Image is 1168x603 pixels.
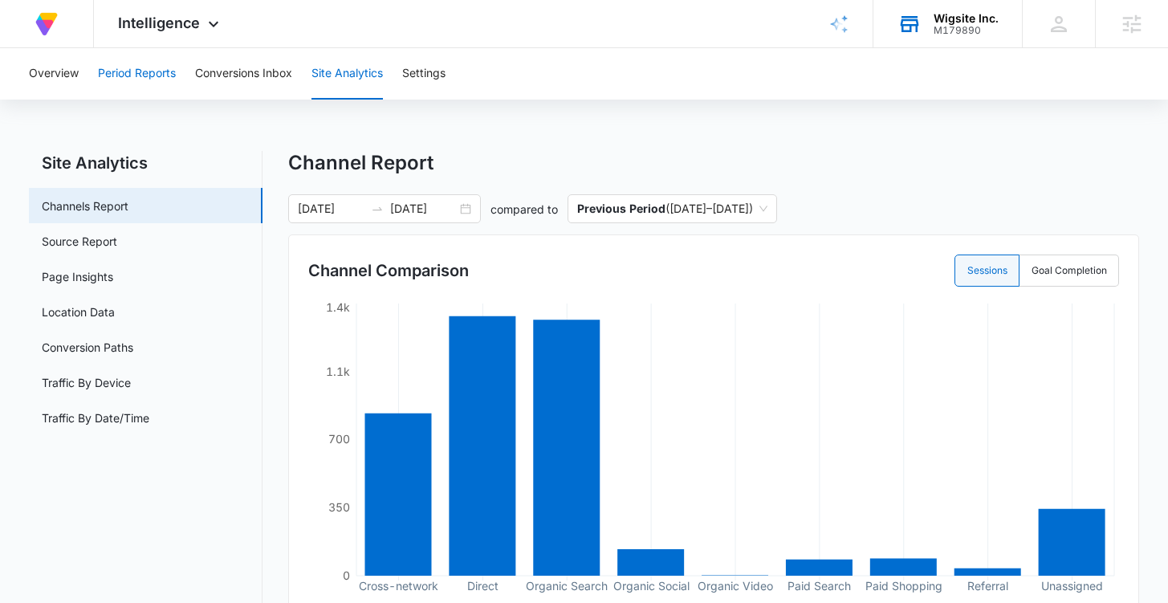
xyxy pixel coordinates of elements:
p: compared to [490,201,558,218]
tspan: Referral [968,579,1009,593]
tspan: 1.4k [326,300,350,314]
input: Start date [298,200,364,218]
div: account id [934,25,999,36]
h3: Channel Comparison [308,259,469,283]
a: Channels Report [42,198,128,214]
tspan: 1.1k [326,365,350,378]
tspan: Cross-network [359,579,438,593]
button: Conversions Inbox [195,48,292,100]
button: Site Analytics [311,48,383,100]
a: Source Report [42,233,117,250]
tspan: Unassigned [1041,579,1103,593]
span: to [371,202,384,215]
img: Volusion [32,10,61,39]
span: ( [DATE] – [DATE] ) [577,195,767,222]
h2: Site Analytics [29,151,262,175]
tspan: Direct [467,579,499,593]
input: End date [390,200,457,218]
tspan: Organic Social [613,579,690,593]
tspan: Organic Video [698,579,773,593]
a: Location Data [42,304,115,320]
tspan: Paid Shopping [865,579,942,593]
a: Conversion Paths [42,339,133,356]
tspan: 700 [328,432,350,446]
div: account name [934,12,999,25]
h1: Channel Report [288,151,433,175]
a: Traffic By Date/Time [42,409,149,426]
a: Page Insights [42,268,113,285]
tspan: 350 [328,500,350,514]
tspan: 0 [343,568,350,582]
label: Goal Completion [1019,255,1119,287]
label: Sessions [954,255,1019,287]
span: swap-right [371,202,384,215]
button: Overview [29,48,79,100]
a: Traffic By Device [42,374,131,391]
button: Settings [402,48,446,100]
tspan: Paid Search [788,579,852,593]
span: Intelligence [118,14,200,31]
p: Previous Period [577,202,665,215]
button: Period Reports [98,48,176,100]
tspan: Organic Search [527,579,608,593]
